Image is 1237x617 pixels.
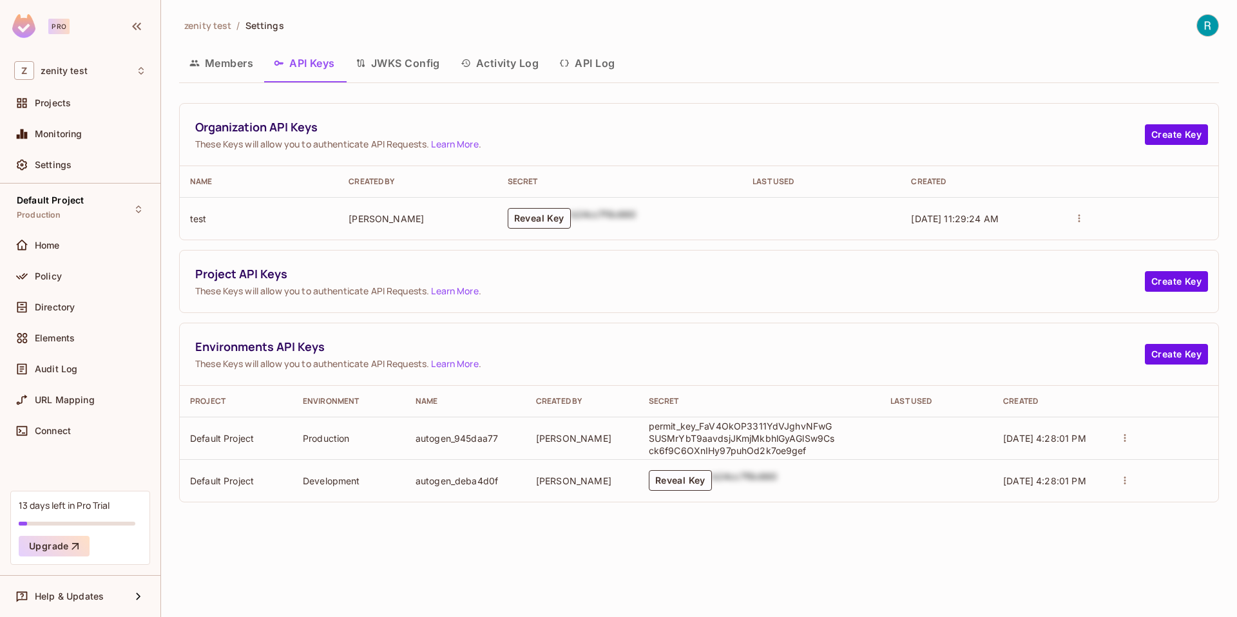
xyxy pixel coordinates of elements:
span: Z [14,61,34,80]
button: Create Key [1145,271,1208,292]
img: Raz Kliger [1197,15,1218,36]
img: SReyMgAAAABJRU5ErkJggg== [12,14,35,38]
span: Environments API Keys [195,339,1145,355]
div: Created [911,176,1049,187]
button: API Keys [264,47,345,79]
button: Create Key [1145,344,1208,365]
span: These Keys will allow you to authenticate API Requests. . [195,357,1145,370]
p: permit_key_FaV4OkOP3311YdVJghvNFwGSUSMrYbT9aavdsjJKmjMkbhlGyAGlSw9Csck6f9C6OXnIHy97puhOd2k7oe9gef [649,420,836,457]
span: Organization API Keys [195,119,1145,135]
div: 13 days left in Pro Trial [19,499,110,511]
span: Help & Updates [35,591,104,602]
div: Last Used [890,396,983,406]
button: actions [1116,429,1134,447]
button: Members [179,47,264,79]
button: Activity Log [450,47,550,79]
td: [PERSON_NAME] [338,197,497,240]
span: zenity test [184,19,231,32]
td: autogen_945daa77 [405,417,526,459]
div: Project [190,396,282,406]
td: test [180,197,338,240]
div: Created By [349,176,486,187]
span: Production [17,210,61,220]
a: Learn More [431,138,478,150]
button: Upgrade [19,536,90,556]
button: actions [1116,471,1134,489]
td: Default Project [180,417,292,459]
span: Projects [35,98,71,108]
div: Name [190,176,328,187]
span: Audit Log [35,364,77,374]
div: b24cc7f8c660 [712,470,778,491]
div: Created By [536,396,628,406]
button: JWKS Config [345,47,450,79]
td: [PERSON_NAME] [526,417,638,459]
td: Default Project [180,459,292,502]
span: These Keys will allow you to authenticate API Requests. . [195,138,1145,150]
span: Project API Keys [195,266,1145,282]
div: Secret [649,396,870,406]
span: [DATE] 4:28:01 PM [1003,475,1086,486]
span: These Keys will allow you to authenticate API Requests. . [195,285,1145,297]
td: [PERSON_NAME] [526,459,638,502]
span: Policy [35,271,62,281]
div: Name [416,396,515,406]
span: [DATE] 11:29:24 AM [911,213,999,224]
span: Default Project [17,195,84,205]
span: Elements [35,333,75,343]
span: Connect [35,426,71,436]
td: Production [292,417,405,459]
span: Settings [245,19,284,32]
div: b24cc7f8c660 [571,208,637,229]
button: actions [1070,209,1088,227]
button: Reveal Key [649,470,712,491]
span: URL Mapping [35,395,95,405]
span: Monitoring [35,129,82,139]
div: Secret [508,176,733,187]
a: Learn More [431,285,478,297]
a: Learn More [431,357,478,370]
div: Pro [48,19,70,34]
span: Workspace: zenity test [41,66,88,76]
div: Last Used [753,176,890,187]
li: / [236,19,240,32]
span: Directory [35,302,75,312]
div: Environment [303,396,395,406]
button: Create Key [1145,124,1208,145]
td: autogen_deba4d0f [405,459,526,502]
button: Reveal Key [508,208,571,229]
span: [DATE] 4:28:01 PM [1003,433,1086,444]
button: API Log [549,47,625,79]
td: Development [292,459,405,502]
div: Created [1003,396,1095,406]
span: Settings [35,160,72,170]
span: Home [35,240,60,251]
